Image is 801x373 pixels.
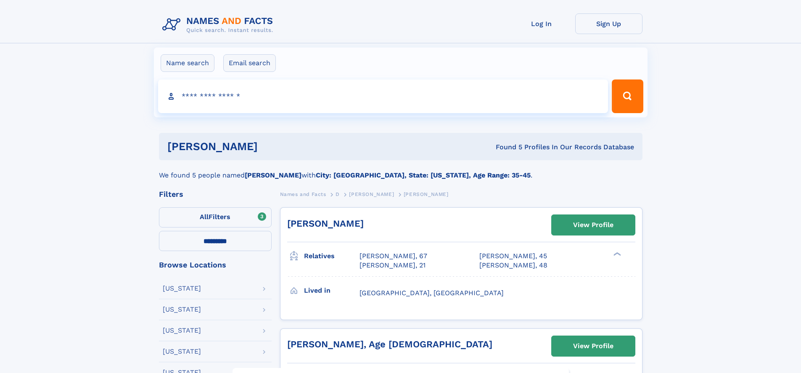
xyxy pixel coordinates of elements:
[552,336,635,356] a: View Profile
[280,189,326,199] a: Names and Facts
[479,261,547,270] a: [PERSON_NAME], 48
[161,54,214,72] label: Name search
[287,218,364,229] a: [PERSON_NAME]
[479,251,547,261] a: [PERSON_NAME], 45
[159,190,272,198] div: Filters
[304,283,360,298] h3: Lived in
[245,171,301,179] b: [PERSON_NAME]
[336,191,340,197] span: D
[404,191,449,197] span: [PERSON_NAME]
[336,189,340,199] a: D
[377,143,634,152] div: Found 5 Profiles In Our Records Database
[575,13,642,34] a: Sign Up
[287,339,492,349] a: [PERSON_NAME], Age [DEMOGRAPHIC_DATA]
[349,191,394,197] span: [PERSON_NAME]
[360,251,427,261] a: [PERSON_NAME], 67
[163,285,201,292] div: [US_STATE]
[163,306,201,313] div: [US_STATE]
[360,289,504,297] span: [GEOGRAPHIC_DATA], [GEOGRAPHIC_DATA]
[200,213,209,221] span: All
[360,261,426,270] a: [PERSON_NAME], 21
[573,336,613,356] div: View Profile
[349,189,394,199] a: [PERSON_NAME]
[163,348,201,355] div: [US_STATE]
[508,13,575,34] a: Log In
[611,251,621,257] div: ❯
[573,215,613,235] div: View Profile
[158,79,608,113] input: search input
[159,13,280,36] img: Logo Names and Facts
[612,79,643,113] button: Search Button
[159,160,642,180] div: We found 5 people named with .
[159,207,272,228] label: Filters
[316,171,531,179] b: City: [GEOGRAPHIC_DATA], State: [US_STATE], Age Range: 35-45
[159,261,272,269] div: Browse Locations
[223,54,276,72] label: Email search
[552,215,635,235] a: View Profile
[304,249,360,263] h3: Relatives
[167,141,377,152] h1: [PERSON_NAME]
[163,327,201,334] div: [US_STATE]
